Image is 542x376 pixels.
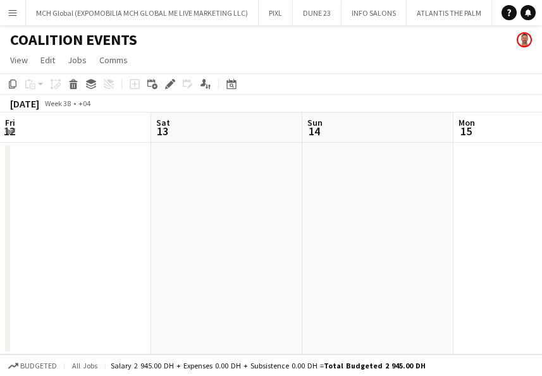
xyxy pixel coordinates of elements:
[20,361,57,370] span: Budgeted
[5,117,15,128] span: Fri
[40,54,55,66] span: Edit
[63,52,92,68] a: Jobs
[5,52,33,68] a: View
[407,1,492,25] button: ATLANTIS THE PALM
[156,117,170,128] span: Sat
[42,99,73,108] span: Week 38
[10,54,28,66] span: View
[305,124,323,138] span: 14
[293,1,342,25] button: DUNE 23
[259,1,293,25] button: PIXL
[324,361,426,370] span: Total Budgeted 2 945.00 DH
[457,124,475,138] span: 15
[35,52,60,68] a: Edit
[78,99,90,108] div: +04
[307,117,323,128] span: Sun
[10,97,39,110] div: [DATE]
[459,117,475,128] span: Mon
[3,124,15,138] span: 12
[94,52,133,68] a: Comms
[111,361,426,370] div: Salary 2 945.00 DH + Expenses 0.00 DH + Subsistence 0.00 DH =
[6,359,59,373] button: Budgeted
[154,124,170,138] span: 13
[70,361,100,370] span: All jobs
[342,1,407,25] button: INFO SALONS
[99,54,128,66] span: Comms
[10,30,137,49] h1: COALITION EVENTS
[68,54,87,66] span: Jobs
[517,32,532,47] app-user-avatar: David O Connor
[26,1,259,25] button: MCH Global (EXPOMOBILIA MCH GLOBAL ME LIVE MARKETING LLC)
